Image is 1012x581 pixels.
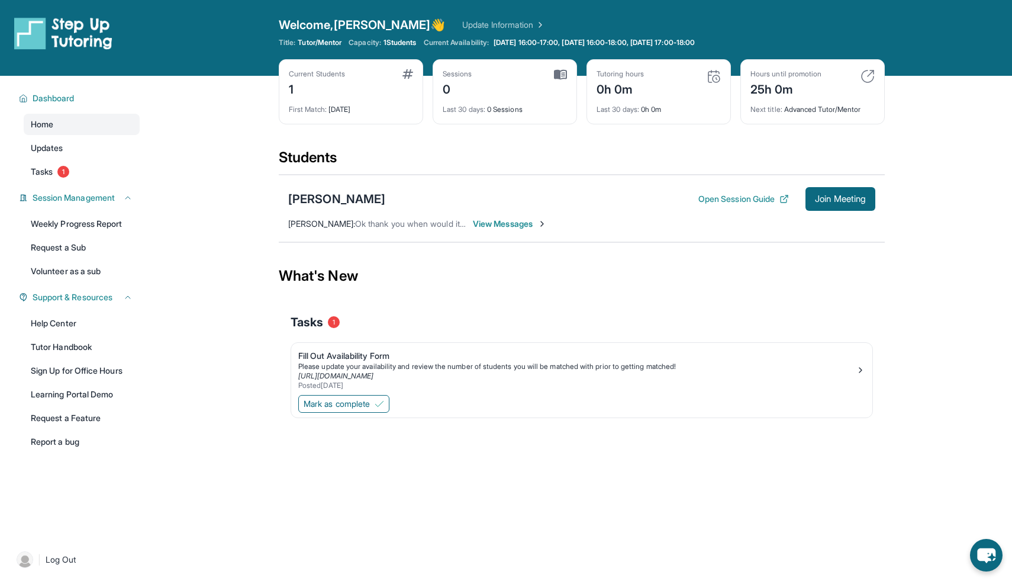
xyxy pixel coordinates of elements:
[443,98,567,114] div: 0 Sessions
[537,219,547,229] img: Chevron-Right
[750,105,782,114] span: Next title :
[328,316,340,328] span: 1
[279,38,295,47] span: Title:
[473,218,547,230] span: View Messages
[298,38,341,47] span: Tutor/Mentor
[24,313,140,334] a: Help Center
[698,193,789,205] button: Open Session Guide
[57,166,69,178] span: 1
[31,118,53,130] span: Home
[33,291,112,303] span: Support & Resources
[24,161,140,182] a: Tasks1
[298,395,389,413] button: Mark as complete
[805,187,875,211] button: Join Meeting
[750,98,875,114] div: Advanced Tutor/Mentor
[289,69,345,79] div: Current Students
[12,547,140,573] a: |Log Out
[38,553,41,567] span: |
[288,191,385,207] div: [PERSON_NAME]
[28,291,133,303] button: Support & Resources
[402,69,413,79] img: card
[289,105,327,114] span: First Match :
[462,19,545,31] a: Update Information
[24,360,140,381] a: Sign Up for Office Hours
[298,381,856,390] div: Posted [DATE]
[304,398,370,410] span: Mark as complete
[24,384,140,405] a: Learning Portal Demo
[815,195,866,203] span: Join Meeting
[17,551,33,568] img: user-img
[750,69,821,79] div: Hours until promotion
[597,105,639,114] span: Last 30 days :
[355,219,518,229] span: Ok thank you when would it be the first day
[279,148,885,174] div: Students
[443,105,485,114] span: Last 30 days :
[597,79,644,98] div: 0h 0m
[383,38,417,47] span: 1 Students
[28,92,133,104] button: Dashboard
[298,371,373,380] a: [URL][DOMAIN_NAME]
[298,350,856,362] div: Fill Out Availability Form
[31,142,63,154] span: Updates
[494,38,695,47] span: [DATE] 16:00-17:00, [DATE] 16:00-18:00, [DATE] 17:00-18:00
[289,98,413,114] div: [DATE]
[597,98,721,114] div: 0h 0m
[24,137,140,159] a: Updates
[424,38,489,47] span: Current Availability:
[24,114,140,135] a: Home
[28,192,133,204] button: Session Management
[24,336,140,358] a: Tutor Handbook
[349,38,381,47] span: Capacity:
[279,17,446,33] span: Welcome, [PERSON_NAME] 👋
[289,79,345,98] div: 1
[33,192,115,204] span: Session Management
[443,69,472,79] div: Sessions
[31,166,53,178] span: Tasks
[375,399,384,409] img: Mark as complete
[24,261,140,282] a: Volunteer as a sub
[291,314,323,330] span: Tasks
[24,407,140,429] a: Request a Feature
[33,92,75,104] span: Dashboard
[597,69,644,79] div: Tutoring hours
[491,38,697,47] a: [DATE] 16:00-17:00, [DATE] 16:00-18:00, [DATE] 17:00-18:00
[24,237,140,258] a: Request a Sub
[298,362,856,371] div: Please update your availability and review the number of students you will be matched with prior ...
[970,539,1003,572] button: chat-button
[860,69,875,84] img: card
[288,219,355,229] span: [PERSON_NAME] :
[443,79,472,98] div: 0
[279,250,885,302] div: What's New
[24,431,140,452] a: Report a bug
[707,69,721,84] img: card
[533,19,545,31] img: Chevron Right
[554,69,567,80] img: card
[291,343,872,393] a: Fill Out Availability FormPlease update your availability and review the number of students you w...
[24,213,140,235] a: Weekly Progress Report
[14,17,112,50] img: logo
[46,554,76,566] span: Log Out
[750,79,821,98] div: 25h 0m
